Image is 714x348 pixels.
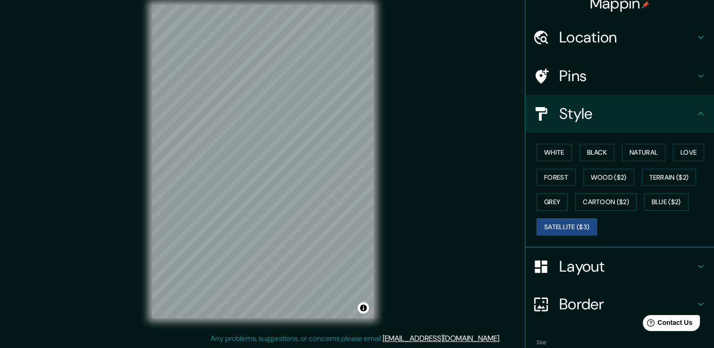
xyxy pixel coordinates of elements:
[575,193,637,211] button: Cartoon ($2)
[152,5,374,318] canvas: Map
[559,66,695,85] h4: Pins
[525,248,714,285] div: Layout
[580,144,615,161] button: Black
[210,333,501,344] p: Any problems, suggestions, or concerns please email .
[537,144,572,161] button: White
[537,193,568,211] button: Grey
[559,295,695,314] h4: Border
[502,333,504,344] div: .
[525,285,714,323] div: Border
[383,333,499,343] a: [EMAIL_ADDRESS][DOMAIN_NAME]
[537,339,546,347] label: Size
[642,169,697,186] button: Terrain ($2)
[525,18,714,56] div: Location
[673,144,704,161] button: Love
[501,333,502,344] div: .
[630,311,704,338] iframe: Help widget launcher
[358,302,369,314] button: Toggle attribution
[525,95,714,133] div: Style
[537,169,576,186] button: Forest
[644,193,689,211] button: Blue ($2)
[642,1,649,8] img: pin-icon.png
[559,257,695,276] h4: Layout
[525,57,714,95] div: Pins
[559,28,695,47] h4: Location
[583,169,634,186] button: Wood ($2)
[559,104,695,123] h4: Style
[537,218,597,236] button: Satellite ($3)
[622,144,665,161] button: Natural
